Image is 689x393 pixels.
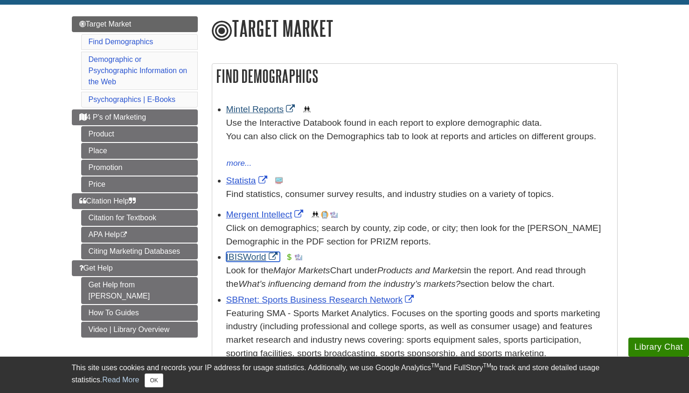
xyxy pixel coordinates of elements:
sup: TM [431,362,439,369]
i: What’s influencing demand from the industry’s markets? [238,279,460,289]
div: Look for the Chart under in the report. And read through the section below the chart. [226,264,612,291]
a: Get Help [72,260,198,276]
a: Place [81,143,198,159]
a: Link opens in new window [226,210,306,219]
a: Promotion [81,160,198,176]
img: Statistics [275,177,283,184]
span: 4 P's of Marketing [79,113,146,121]
button: Library Chat [628,338,689,357]
p: Find statistics, consumer survey results, and industry studies on a variety of topics. [226,188,612,201]
a: Link opens in new window [226,104,298,114]
img: Demographics [312,211,319,218]
i: Major Markets [273,265,330,275]
a: Link opens in new window [226,252,280,262]
p: Featuring SMA - Sports Market Analytics. Focuses on the sporting goods and sports marketing indus... [226,307,612,360]
a: Link opens in new window [226,176,270,185]
span: Citation Help [79,197,136,205]
img: Company Information [321,211,328,218]
img: Industry Report [330,211,338,218]
span: Get Help [79,264,113,272]
a: Get Help from [PERSON_NAME] [81,277,198,304]
a: Psychographics | E-Books [89,95,175,103]
a: Product [81,126,198,142]
span: Target Market [79,20,132,28]
a: APA Help [81,227,198,243]
div: This site uses cookies and records your IP address for usage statistics. Additionally, we use Goo... [72,362,618,387]
button: Close [145,373,163,387]
div: Use the Interactive Databook found in each report to explore demographic data. You can also click... [226,116,612,156]
img: Financial Report [285,253,293,261]
a: How To Guides [81,305,198,321]
i: This link opens in a new window [120,232,128,238]
h2: Find Demographics [212,64,617,88]
div: Click on demographics; search by county, zip code, or city; then look for the [PERSON_NAME] Demog... [226,222,612,249]
a: 4 P's of Marketing [72,109,198,125]
img: Industry Report [295,253,302,261]
a: Video | Library Overview [81,322,198,338]
h1: Target Market [212,16,618,42]
a: Demographic or Psychographic Information on the Web [89,55,188,86]
a: Citation for Textbook [81,210,198,226]
a: Citing Marketing Databases [81,244,198,259]
a: Price [81,176,198,192]
a: Target Market [72,16,198,32]
sup: TM [483,362,491,369]
i: Products and Markets [377,265,465,275]
img: Demographics [303,106,311,113]
a: Read More [102,376,139,384]
a: Find Demographics [89,38,153,46]
button: more... [226,157,252,170]
a: Citation Help [72,193,198,209]
a: Link opens in new window [226,295,417,305]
